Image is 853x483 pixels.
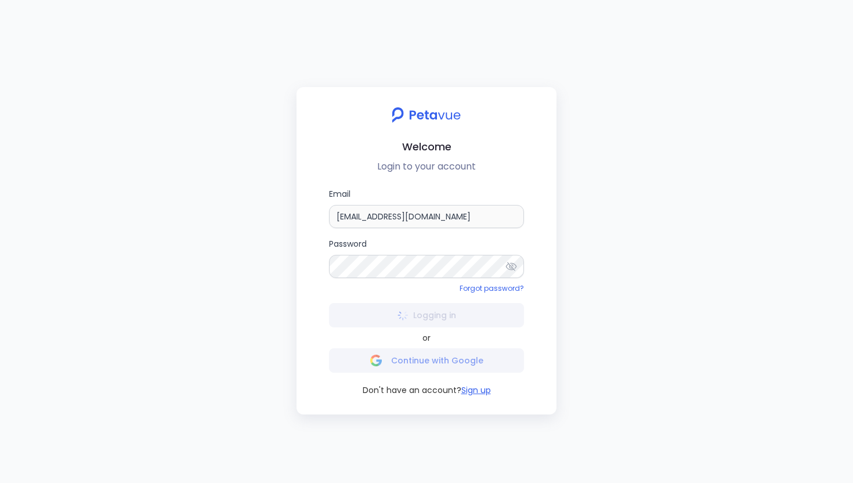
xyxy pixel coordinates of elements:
[329,237,524,278] label: Password
[363,384,461,396] span: Don't have an account?
[306,138,547,155] h2: Welcome
[306,160,547,174] p: Login to your account
[329,205,524,228] input: Email
[461,384,491,396] button: Sign up
[329,188,524,228] label: Email
[384,101,468,129] img: petavue logo
[460,283,524,293] a: Forgot password?
[329,255,524,278] input: Password
[422,332,431,344] span: or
